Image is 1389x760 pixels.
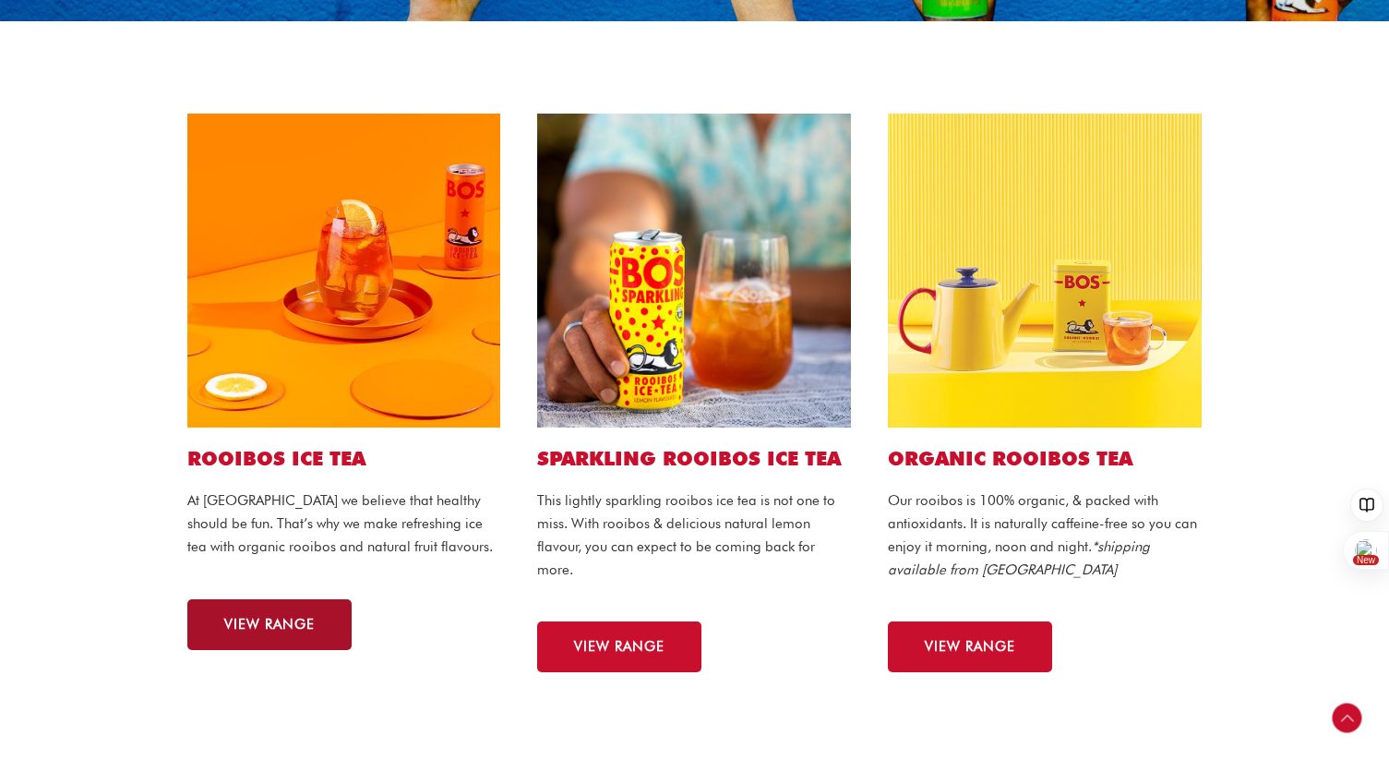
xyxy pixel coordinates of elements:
[888,489,1202,581] p: Our rooibos is 100% organic, & packed with antioxidants. It is naturally caffeine-free so you can...
[537,446,851,471] h2: SPARKLING ROOIBOS ICE TEA
[574,640,665,654] span: VIEW RANGE
[187,599,352,650] a: VIEW RANGE
[888,114,1202,428] img: hot-tea-2-copy
[888,538,1150,578] em: *shipping available from [GEOGRAPHIC_DATA]
[888,621,1052,672] a: VIEW RANGE
[537,621,701,672] a: VIEW RANGE
[925,640,1015,654] span: VIEW RANGE
[224,618,315,632] span: VIEW RANGE
[187,446,501,471] h2: ROOIBOS ICE TEA
[187,489,501,558] p: At [GEOGRAPHIC_DATA] we believe that healthy should be fun. That’s why we make refreshing ice tea...
[537,489,851,581] p: This lightly sparkling rooibos ice tea is not one to miss. With rooibos & delicious natural lemon...
[187,114,501,428] img: peach
[537,114,851,428] img: sparkling lemon
[888,446,1202,471] h2: ORGANIC ROOIBOS TEA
